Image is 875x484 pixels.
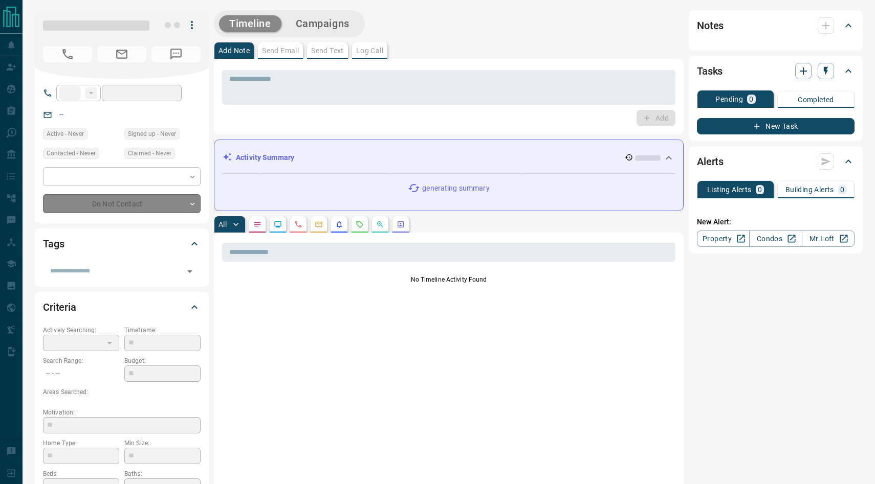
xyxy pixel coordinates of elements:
a: -- [59,110,63,119]
p: Completed [798,96,834,103]
p: All [218,221,227,228]
div: Criteria [43,295,201,319]
p: -- - -- [43,365,119,382]
h2: Tasks [697,63,723,79]
p: Beds: [43,469,119,478]
span: Active - Never [47,129,84,139]
h2: Notes [697,17,724,34]
div: Tasks [697,59,855,83]
svg: Emails [315,220,323,228]
p: Motivation: [43,408,201,417]
p: No Timeline Activity Found [222,275,675,284]
button: New Task [697,118,855,134]
h2: Criteria [43,299,76,315]
p: Home Type: [43,439,119,448]
h2: Alerts [697,153,724,170]
p: Actively Searching: [43,326,119,335]
div: Activity Summary [223,148,675,167]
a: Condos [749,231,802,247]
div: Notes [697,13,855,38]
svg: Calls [294,220,302,228]
svg: Lead Browsing Activity [274,220,282,228]
span: No Email [97,46,146,62]
div: Tags [43,232,201,256]
div: Alerts [697,149,855,174]
p: Add Note [218,47,250,54]
p: 0 [758,186,762,193]
button: Timeline [219,15,281,32]
svg: Opportunities [376,220,384,228]
span: No Number [151,46,201,62]
p: Baths: [124,469,201,478]
a: Mr.Loft [802,231,855,247]
button: Open [183,264,197,279]
a: Property [697,231,750,247]
button: Campaigns [286,15,360,32]
span: No Number [43,46,92,62]
p: Timeframe: [124,326,201,335]
svg: Listing Alerts [335,220,343,228]
div: Do Not Contact [43,194,201,213]
svg: Agent Actions [397,220,405,228]
p: New Alert: [697,217,855,227]
p: Budget: [124,356,201,365]
svg: Requests [356,220,364,228]
span: Claimed - Never [128,148,171,158]
p: 0 [840,186,844,193]
p: Search Range: [43,356,119,365]
span: Contacted - Never [47,148,96,158]
span: Signed up - Never [128,129,176,139]
p: Listing Alerts [707,186,752,193]
p: 0 [749,96,753,103]
svg: Notes [253,220,261,228]
p: Activity Summary [236,152,294,163]
p: Pending [715,96,743,103]
p: Min Size: [124,439,201,448]
p: Building Alerts [785,186,834,193]
p: Areas Searched: [43,387,201,397]
h2: Tags [43,236,64,252]
p: generating summary [422,183,489,194]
